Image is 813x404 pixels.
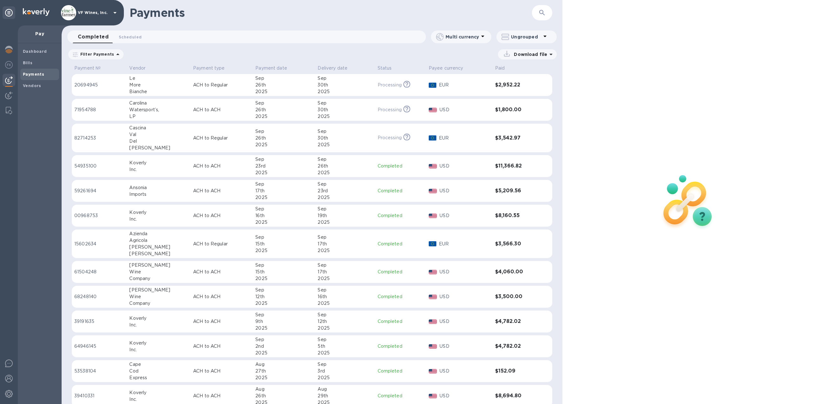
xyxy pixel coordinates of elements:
[318,336,372,343] div: Sep
[129,230,188,237] div: Azienda
[255,212,312,219] div: 16th
[318,128,372,135] div: Sep
[74,318,124,325] p: 39191635
[74,343,124,350] p: 64946145
[23,60,32,65] b: Bills
[429,65,472,72] span: Payee currency
[255,163,312,169] div: 23rd
[74,188,124,194] p: 59261694
[439,82,490,88] p: EUR
[318,106,372,113] div: 30th
[318,135,372,141] div: 30th
[495,82,536,88] h3: $2,952.22
[129,75,188,82] div: Le
[429,270,437,274] img: USD
[23,72,44,77] b: Payments
[318,100,372,106] div: Sep
[193,106,250,113] p: ACH to ACH
[129,145,188,151] div: [PERSON_NAME]
[318,350,372,356] div: 2025
[129,346,188,353] div: Inc.
[78,10,110,15] p: VF Wines, Inc.
[193,318,250,325] p: ACH to ACH
[255,234,312,241] div: Sep
[255,65,295,72] span: Payment date
[318,343,372,350] div: 5th
[78,51,114,57] p: Filter Payments
[129,262,188,269] div: [PERSON_NAME]
[193,368,250,374] p: ACH to ACH
[378,368,424,374] p: Completed
[74,212,124,219] p: 00968753
[129,368,188,374] div: Cod
[318,113,372,120] div: 2025
[429,394,437,398] img: USD
[318,88,372,95] div: 2025
[429,214,437,218] img: USD
[495,65,513,72] span: Paid
[495,368,536,374] h3: $152.09
[129,322,188,328] div: Inc.
[255,88,312,95] div: 2025
[129,191,188,198] div: Imports
[440,393,490,399] p: USD
[74,163,124,169] p: 54935100
[129,250,188,257] div: [PERSON_NAME]
[440,343,490,350] p: USD
[129,100,188,106] div: Carolina
[119,34,142,40] span: Scheduled
[255,181,312,188] div: Sep
[318,163,372,169] div: 26th
[23,31,57,37] p: Pay
[318,293,372,300] div: 16th
[440,212,490,219] p: USD
[255,219,312,226] div: 2025
[255,188,312,194] div: 17th
[74,293,124,300] p: 68248140
[255,82,312,88] div: 26th
[129,160,188,166] div: Koverly
[129,184,188,191] div: Ansonia
[439,135,490,141] p: EUR
[318,169,372,176] div: 2025
[255,75,312,82] div: Sep
[429,65,463,72] p: Payee currency
[74,135,124,141] p: 82714253
[378,82,402,88] p: Processing
[495,241,536,247] h3: $3,566.30
[318,325,372,332] div: 2025
[74,241,124,247] p: 15602634
[429,344,437,349] img: USD
[318,386,372,393] div: Aug
[318,156,372,163] div: Sep
[255,312,312,318] div: Sep
[318,234,372,241] div: Sep
[378,212,424,219] p: Completed
[429,295,437,299] img: USD
[318,141,372,148] div: 2025
[255,293,312,300] div: 12th
[129,209,188,216] div: Koverly
[129,131,188,138] div: Val
[318,65,356,72] span: Delivery date
[318,82,372,88] div: 30th
[495,135,536,141] h3: $3,542.97
[129,269,188,275] div: Wine
[378,163,424,169] p: Completed
[318,75,372,82] div: Sep
[378,106,402,113] p: Processing
[129,166,188,173] div: Inc.
[74,393,124,399] p: 39410331
[255,336,312,343] div: Sep
[129,300,188,307] div: Company
[318,312,372,318] div: Sep
[129,237,188,244] div: Agricola
[378,293,424,300] p: Completed
[255,194,312,201] div: 2025
[74,269,124,275] p: 61504248
[193,188,250,194] p: ACH to ACH
[129,65,145,72] p: Vendor
[255,106,312,113] div: 26th
[255,343,312,350] div: 2nd
[255,141,312,148] div: 2025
